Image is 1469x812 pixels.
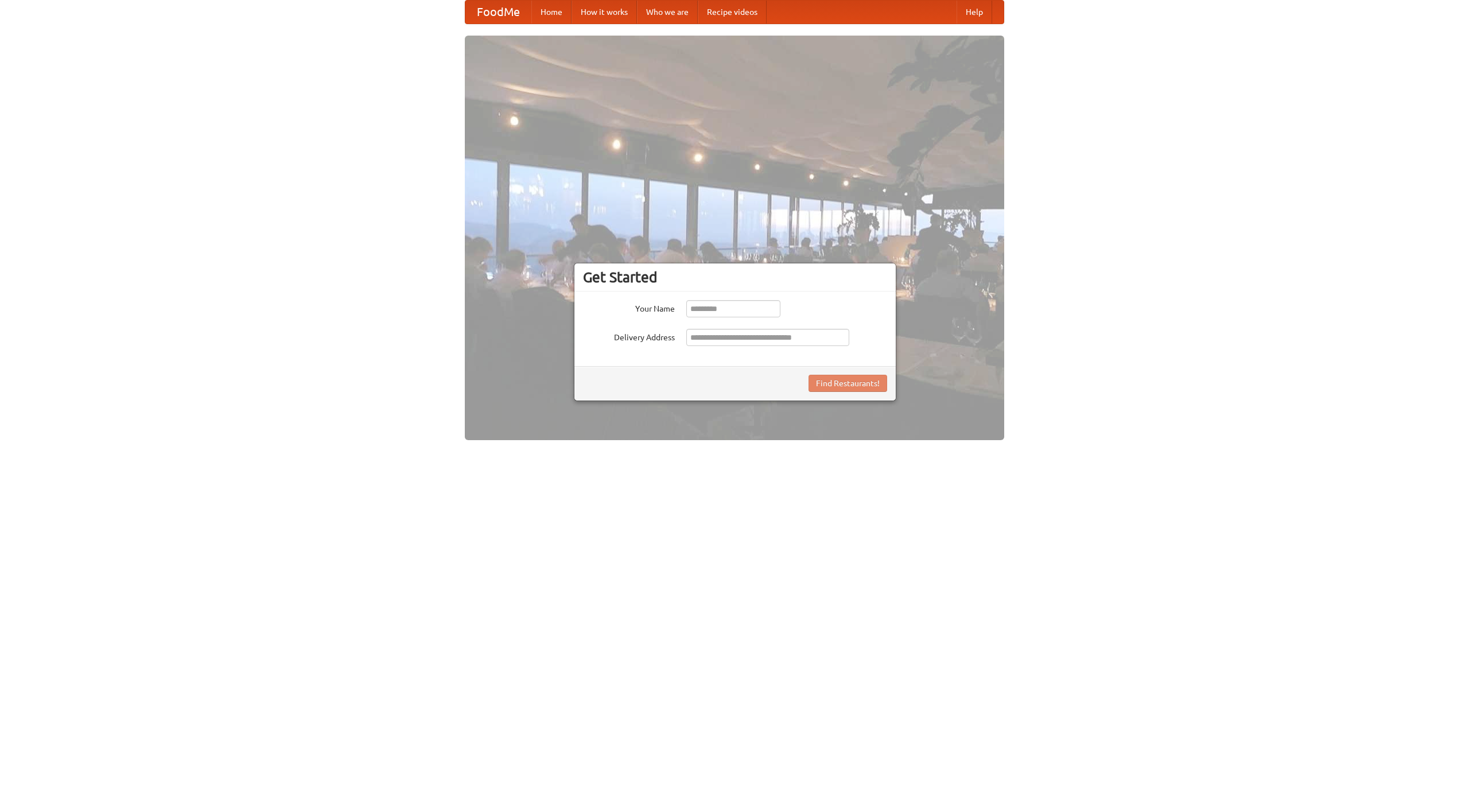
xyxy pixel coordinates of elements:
label: Your Name [583,300,675,314]
h3: Get Started [583,269,887,286]
a: Help [957,1,992,24]
a: FoodMe [465,1,531,24]
a: How it works [572,1,637,24]
label: Delivery Address [583,329,675,343]
button: Find Restaurants! [809,375,887,392]
a: Home [531,1,572,24]
a: Recipe videos [698,1,767,24]
a: Who we are [637,1,698,24]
